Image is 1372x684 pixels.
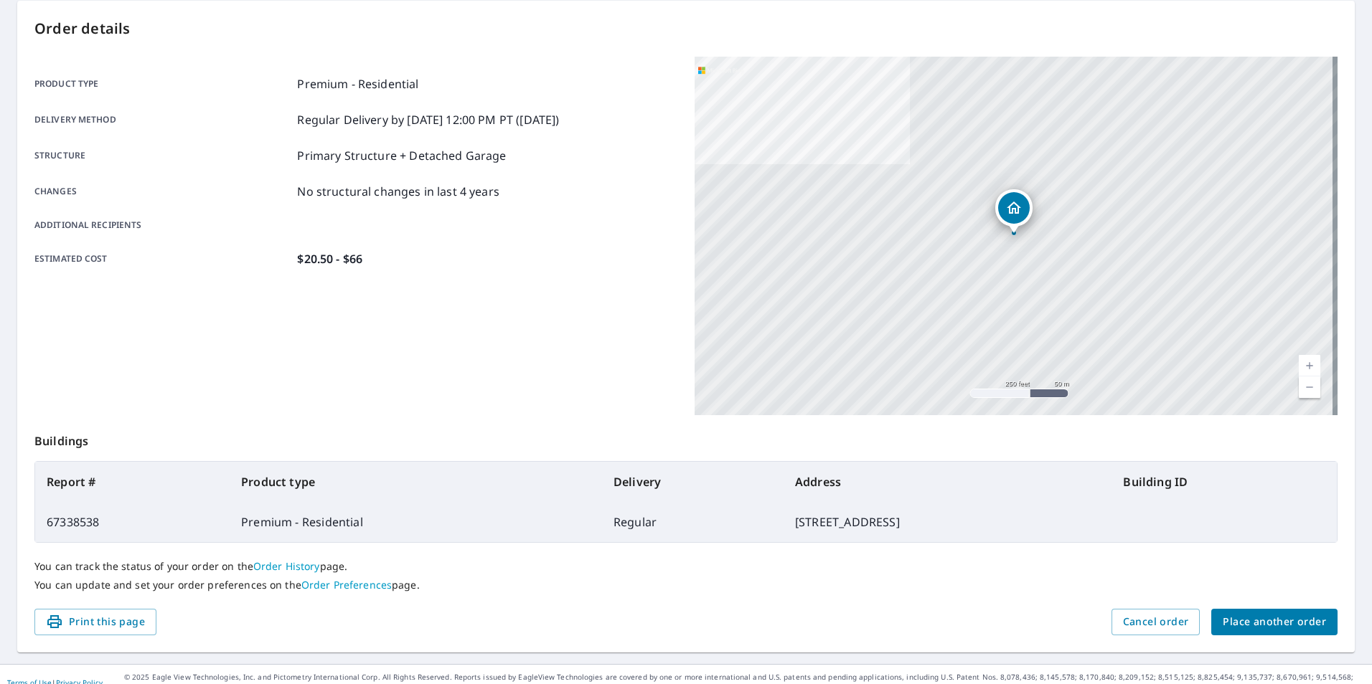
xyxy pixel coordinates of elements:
[34,415,1338,461] p: Buildings
[297,183,499,200] p: No structural changes in last 4 years
[784,502,1112,542] td: [STREET_ADDRESS]
[784,462,1112,502] th: Address
[34,75,291,92] p: Product type
[230,502,602,542] td: Premium - Residential
[35,502,230,542] td: 67338538
[34,183,291,200] p: Changes
[253,559,320,573] a: Order History
[34,147,291,164] p: Structure
[602,502,784,542] td: Regular
[34,560,1338,573] p: You can track the status of your order on the page.
[1112,609,1200,635] button: Cancel order
[297,250,362,267] p: $20.50 - $66
[297,147,506,164] p: Primary Structure + Detached Garage
[230,462,602,502] th: Product type
[1223,613,1326,631] span: Place another order
[34,18,1338,39] p: Order details
[46,613,145,631] span: Print this page
[297,75,418,92] p: Premium - Residential
[301,578,392,592] a: Order Preferences
[34,609,156,635] button: Print this page
[602,462,784,502] th: Delivery
[1112,462,1337,502] th: Building ID
[297,111,559,128] p: Regular Delivery by [DATE] 12:00 PM PT ([DATE])
[34,579,1338,592] p: You can update and set your order preferences on the page.
[34,219,291,232] p: Additional recipients
[34,250,291,267] p: Estimated cost
[995,189,1033,234] div: Dropped pin, building 1, Residential property, 4422 Red Bud Ave Saint Louis, MO 63115
[1299,376,1320,398] a: Current Level 17, Zoom Out
[35,462,230,502] th: Report #
[1211,609,1338,635] button: Place another order
[1123,613,1189,631] span: Cancel order
[34,111,291,128] p: Delivery method
[1299,355,1320,376] a: Current Level 17, Zoom In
